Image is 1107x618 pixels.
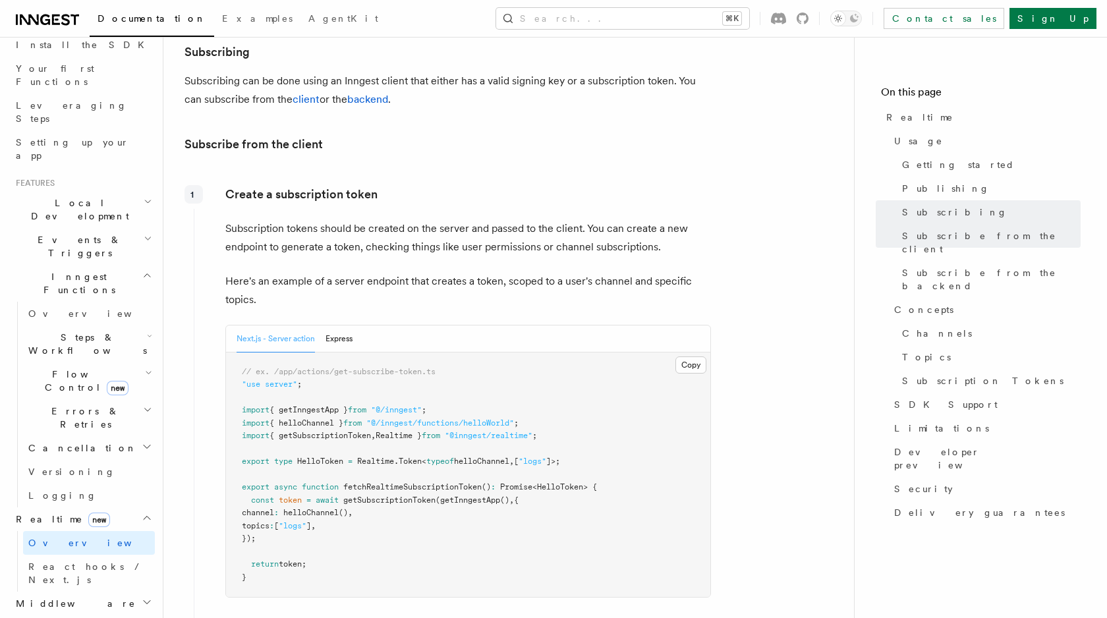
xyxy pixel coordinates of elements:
[242,431,270,440] span: import
[889,416,1081,440] a: Limitations
[28,466,115,477] span: Versioning
[28,561,145,585] span: React hooks / Next.js
[98,13,206,24] span: Documentation
[316,495,339,505] span: await
[270,431,371,440] span: { getSubscriptionToken
[902,206,1008,219] span: Subscribing
[343,418,362,428] span: from
[28,308,164,319] span: Overview
[366,418,514,428] span: "@/inngest/functions/helloWorld"
[23,531,155,555] a: Overview
[23,484,155,507] a: Logging
[28,538,164,548] span: Overview
[348,457,353,466] span: =
[242,534,256,543] span: });
[445,431,532,440] span: "@inngest/realtime"
[23,325,155,362] button: Steps & Workflows
[23,302,155,325] a: Overview
[339,508,348,517] span: ()
[897,153,1081,177] a: Getting started
[889,393,1081,416] a: SDK Support
[519,457,546,466] span: "logs"
[11,513,110,526] span: Realtime
[11,196,144,223] span: Local Development
[889,440,1081,477] a: Developer preview
[16,137,129,161] span: Setting up your app
[251,559,279,569] span: return
[242,405,270,414] span: import
[11,592,155,615] button: Middleware
[830,11,862,26] button: Toggle dark mode
[11,57,155,94] a: Your first Functions
[532,431,537,440] span: ;
[881,105,1081,129] a: Realtime
[279,495,302,505] span: token
[884,8,1004,29] a: Contact sales
[509,495,514,505] span: ,
[894,398,998,411] span: SDK Support
[16,40,152,50] span: Install the SDK
[306,521,311,530] span: ]
[214,4,300,36] a: Examples
[270,418,343,428] span: { helloChannel }
[28,490,97,501] span: Logging
[491,482,496,492] span: :
[889,129,1081,153] a: Usage
[23,331,147,357] span: Steps & Workflows
[894,134,943,148] span: Usage
[1009,8,1096,29] a: Sign Up
[326,325,353,352] button: Express
[283,508,339,517] span: helloChannel
[889,298,1081,322] a: Concepts
[902,351,951,364] span: Topics
[11,191,155,228] button: Local Development
[306,495,311,505] span: =
[279,559,306,569] span: token;
[274,508,279,517] span: :
[297,457,343,466] span: HelloToken
[11,178,55,188] span: Features
[16,63,94,87] span: Your first Functions
[184,43,250,61] a: Subscribing
[23,555,155,592] a: React hooks / Next.js
[270,405,348,414] span: { getInngestApp }
[454,457,509,466] span: helloChannel
[11,130,155,167] a: Setting up your app
[886,111,953,124] span: Realtime
[274,482,297,492] span: async
[894,303,953,316] span: Concepts
[440,495,500,505] span: getInngestApp
[426,457,454,466] span: typeof
[897,177,1081,200] a: Publishing
[242,379,297,389] span: "use server"
[583,482,597,492] span: > {
[897,200,1081,224] a: Subscribing
[300,4,386,36] a: AgentKit
[889,477,1081,501] a: Security
[308,13,378,24] span: AgentKit
[23,368,145,394] span: Flow Control
[251,495,274,505] span: const
[279,521,306,530] span: "logs"
[184,185,203,204] div: 1
[436,495,440,505] span: (
[902,327,972,340] span: Channels
[482,482,491,492] span: ()
[242,482,270,492] span: export
[16,100,127,124] span: Leveraging Steps
[88,513,110,527] span: new
[902,229,1081,256] span: Subscribe from the client
[237,325,315,352] button: Next.js - Server action
[889,501,1081,524] a: Delivery guarantees
[11,33,155,57] a: Install the SDK
[422,405,426,414] span: ;
[496,8,749,29] button: Search...⌘K
[311,521,316,530] span: ,
[546,457,560,466] span: ]>;
[293,93,320,105] a: client
[23,460,155,484] a: Versioning
[537,482,583,492] span: HelloToken
[343,495,436,505] span: getSubscriptionToken
[897,224,1081,261] a: Subscribe from the client
[902,374,1064,387] span: Subscription Tokens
